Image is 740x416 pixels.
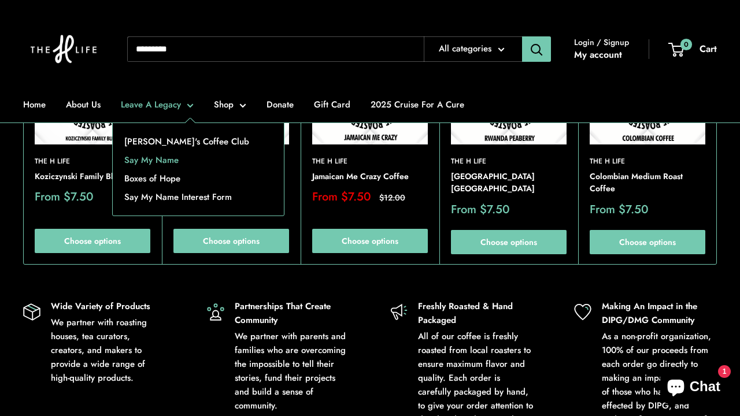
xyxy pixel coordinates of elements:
a: The H Life [312,156,428,167]
a: Rwanda PeaberryRwanda Peaberry [451,29,567,144]
p: We partner with parents and families who are overcoming the impossible to tell their stories, fun... [235,329,350,413]
a: Gift Card [314,96,350,113]
img: Columbian Coffee, Medium Roast [590,29,705,144]
img: Jamaican Me Crazy Coffee [312,29,428,144]
a: Donate [267,96,294,113]
p: Making An Impact in the DIPG/DMG Community [602,299,717,327]
a: Shop [214,96,246,113]
a: 0 Cart [669,40,717,58]
a: Choose options [173,229,289,253]
a: Colombian Medium Roast Coffee [590,170,705,195]
a: Boxes of Hope [113,169,284,188]
a: 2025 Cruise For A Cure [371,96,464,113]
a: Choose options [312,229,428,253]
a: Jamaican Me Crazy Coffee [312,170,428,183]
span: From $7.50 [35,191,94,203]
a: The H Life [451,156,567,167]
a: Choose options [451,230,567,254]
span: Cart [700,42,717,55]
a: The H Life [590,156,705,167]
a: About Us [66,96,101,113]
p: We partner with roasting houses, tea curators, creators, and makers to provide a wide range of hi... [51,315,166,385]
button: Search [522,36,551,62]
span: $12.00 [379,194,405,202]
a: Choose options [35,229,150,253]
a: Leave A Legacy [121,96,194,113]
span: Login / Signup [574,35,629,50]
a: Say My Name [113,151,284,169]
p: Freshly Roasted & Hand Packaged [418,299,534,327]
a: Choose options [590,230,705,254]
a: The H Life [35,156,150,167]
img: The H Life [23,12,104,87]
span: From $7.50 [312,191,371,203]
input: Search... [127,36,424,62]
a: Jamaican Me Crazy CoffeeJamaican Me Crazy Coffee [312,29,428,144]
inbox-online-store-chat: Shopify online store chat [657,369,731,407]
span: From $7.50 [451,203,510,215]
a: [PERSON_NAME]'s Coffee Club [113,132,284,151]
img: Koziczynski Family Blend [35,29,150,144]
span: From $7.50 [590,203,649,215]
a: Home [23,96,46,113]
a: Koziczynski Family Blend [35,170,150,183]
p: Partnerships That Create Community [235,299,350,327]
p: Wide Variety of Products [51,299,166,313]
a: [GEOGRAPHIC_DATA] [GEOGRAPHIC_DATA] [451,170,567,195]
a: My account [574,46,622,64]
a: Say My Name Interest Form [113,188,284,206]
span: 0 [680,38,692,50]
img: Rwanda Peaberry [451,29,567,144]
